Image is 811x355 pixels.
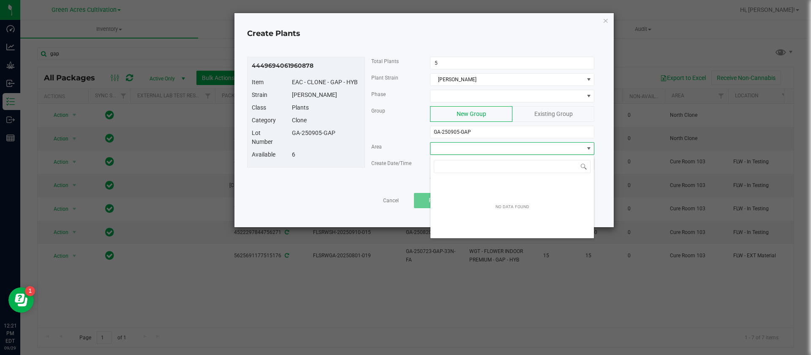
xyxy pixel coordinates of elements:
[534,110,573,117] span: Existing Group
[383,197,399,204] a: Cancel
[491,199,534,215] div: NO DATA FOUND
[286,103,367,112] div: Plants
[245,91,286,99] div: Strain
[414,193,465,208] button: Proceed
[8,287,34,313] iframe: Resource center
[286,150,367,159] div: 6
[371,75,398,81] span: Plant Strain
[371,91,386,97] span: Phase
[430,126,594,138] input: New Group Name
[430,74,583,85] span: [PERSON_NAME]
[25,286,35,296] iframe: Resource center unread badge
[371,144,382,150] span: Area
[430,142,594,155] span: NO DATA FOUND
[371,108,385,114] span: Group
[292,79,358,85] span: EAC - CLONE - GAP - HYB
[429,197,450,204] span: Proceed
[245,78,286,87] div: Item
[286,116,367,125] div: Clone
[434,160,591,173] input: NO DATA FOUND
[245,129,286,146] div: Lot Number
[371,58,399,64] span: Total Plants
[371,160,411,166] span: Create Date/Time
[245,116,286,125] div: Category
[247,28,605,39] h4: Create Plants
[286,91,367,99] div: [PERSON_NAME]
[245,150,286,159] div: Available
[245,103,286,112] div: Class
[252,62,313,69] span: 4449694061960878
[286,129,367,138] div: GA-250905-GAP
[457,110,486,117] span: New Group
